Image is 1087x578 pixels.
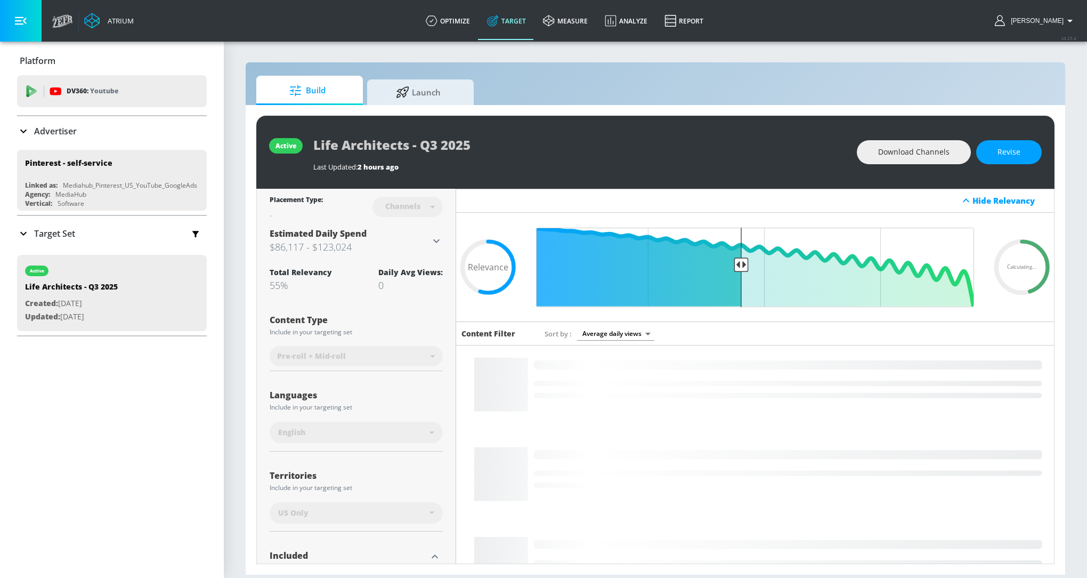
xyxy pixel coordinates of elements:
[531,228,979,307] input: Final Threshold
[270,502,443,524] div: US Only
[275,141,296,150] div: active
[58,199,84,208] div: Software
[270,195,323,206] div: Placement Type:
[278,427,305,438] span: English
[358,162,399,172] span: 2 hours ago
[17,255,207,331] div: activeLife Architects - Q3 2025Created:[DATE]Updated:[DATE]
[270,404,443,411] div: Include in your targeting set
[34,125,77,137] p: Advertiser
[380,202,426,211] div: Channels
[270,267,332,277] div: Total Relevancy
[995,14,1076,27] button: [PERSON_NAME]
[478,2,534,40] a: Target
[545,329,572,339] span: Sort by
[270,279,332,292] div: 55%
[270,485,443,491] div: Include in your targeting set
[25,190,50,199] div: Agency:
[25,158,112,168] div: Pinterest - self-service
[63,181,197,190] div: Mediahub_Pinterest_US_YouTube_GoogleAds
[67,85,118,97] p: DV360:
[456,189,1054,213] div: Hide Relevancy
[378,279,443,292] div: 0
[25,297,118,310] p: [DATE]
[20,55,55,67] p: Platform
[972,195,1048,206] div: Hide Relevancy
[313,162,846,172] div: Last Updated:
[278,508,309,518] span: US Only
[417,2,478,40] a: optimize
[17,150,207,211] div: Pinterest - self-serviceLinked as:Mediahub_Pinterest_US_YouTube_GoogleAdsAgency:MediaHubVertical:...
[656,2,712,40] a: Report
[30,268,44,274] div: active
[277,351,346,362] span: Pre-roll + Mid-roll
[17,75,207,107] div: DV360: Youtube
[25,199,52,208] div: Vertical:
[17,116,207,146] div: Advertiser
[90,85,118,97] p: Youtube
[270,316,443,324] div: Content Type
[997,146,1020,159] span: Revise
[857,140,971,164] button: Download Channels
[25,282,118,297] div: Life Architects - Q3 2025
[468,263,508,271] span: Relevance
[25,310,118,324] p: [DATE]
[976,140,1042,164] button: Revise
[1061,35,1076,41] span: v 4.25.4
[84,13,134,29] a: Atrium
[25,298,58,308] span: Created:
[378,267,443,277] div: Daily Avg Views:
[461,328,515,339] h6: Content Filter
[1007,17,1064,25] span: login as: veronica.hernandez@zefr.com
[270,471,443,480] div: Territories
[270,228,367,239] span: Estimated Daily Spend
[55,190,86,199] div: MediaHub
[878,146,950,159] span: Download Channels
[270,422,443,443] div: English
[534,2,596,40] a: measure
[596,2,656,40] a: Analyze
[103,16,134,26] div: Atrium
[25,311,60,322] span: Updated:
[270,551,427,560] div: Included
[17,46,207,76] div: Platform
[577,326,654,341] div: Average daily views
[270,391,443,399] div: Languages
[34,228,75,239] p: Target Set
[17,216,207,251] div: Target Set
[267,78,348,103] span: Build
[270,329,443,335] div: Include in your targeting set
[378,79,459,105] span: Launch
[270,228,443,254] div: Estimated Daily Spend$86,117 - $123,024
[1007,264,1037,270] span: Calculating...
[25,181,58,190] div: Linked as:
[270,239,430,254] h3: $86,117 - $123,024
